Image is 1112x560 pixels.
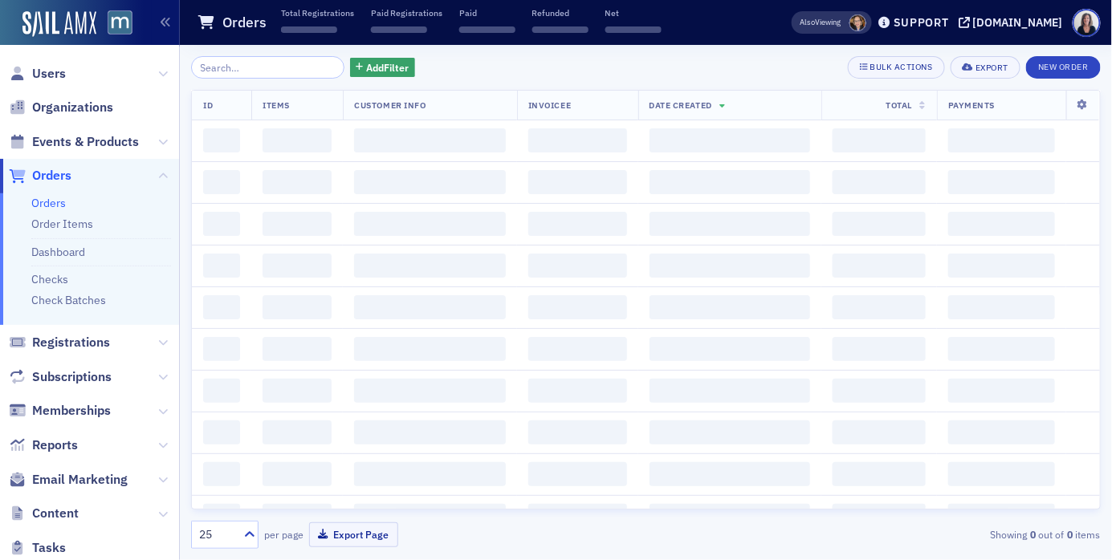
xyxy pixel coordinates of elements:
[264,527,303,542] label: per page
[32,65,66,83] span: Users
[31,217,93,231] a: Order Items
[528,99,571,111] span: Invoicee
[894,15,949,30] div: Support
[809,527,1101,542] div: Showing out of items
[371,7,442,18] p: Paid Registrations
[222,13,267,32] h1: Orders
[650,504,811,528] span: ‌
[528,379,627,403] span: ‌
[263,128,332,152] span: ‌
[650,379,811,403] span: ‌
[833,379,926,403] span: ‌
[886,99,913,111] span: Total
[199,526,234,543] div: 25
[203,337,240,361] span: ‌
[528,504,627,528] span: ‌
[948,254,1055,278] span: ‌
[848,56,945,79] button: Bulk Actions
[650,337,811,361] span: ‌
[309,522,398,547] button: Export Page
[354,212,506,236] span: ‌
[281,7,354,18] p: Total Registrations
[948,379,1055,403] span: ‌
[951,56,1020,79] button: Export
[354,254,506,278] span: ‌
[32,133,139,151] span: Events & Products
[31,272,68,286] a: Checks
[31,196,66,210] a: Orders
[354,379,506,403] span: ‌
[191,56,344,79] input: Search…
[263,295,332,319] span: ‌
[800,17,816,27] div: Also
[32,402,111,420] span: Memberships
[263,254,332,278] span: ‌
[354,337,506,361] span: ‌
[948,337,1055,361] span: ‌
[605,7,662,18] p: Net
[650,254,811,278] span: ‌
[833,337,926,361] span: ‌
[203,295,240,319] span: ‌
[22,11,96,37] img: SailAMX
[948,462,1055,486] span: ‌
[459,7,515,18] p: Paid
[1073,9,1101,37] span: Profile
[650,295,811,319] span: ‌
[263,420,332,444] span: ‌
[833,212,926,236] span: ‌
[948,128,1055,152] span: ‌
[32,436,78,454] span: Reports
[9,402,111,420] a: Memberships
[528,295,627,319] span: ‌
[1065,527,1076,542] strong: 0
[528,420,627,444] span: ‌
[948,295,1055,319] span: ‌
[973,15,1063,30] div: [DOMAIN_NAME]
[354,295,506,319] span: ‌
[650,212,811,236] span: ‌
[9,334,110,351] a: Registrations
[281,26,337,33] span: ‌
[833,170,926,194] span: ‌
[9,65,66,83] a: Users
[108,10,132,35] img: SailAMX
[350,58,416,78] button: AddFilter
[833,128,926,152] span: ‌
[528,462,627,486] span: ‌
[870,63,933,71] div: Bulk Actions
[263,170,332,194] span: ‌
[528,170,627,194] span: ‌
[528,212,627,236] span: ‌
[263,462,332,486] span: ‌
[833,462,926,486] span: ‌
[959,17,1069,28] button: [DOMAIN_NAME]
[263,504,332,528] span: ‌
[976,63,1008,72] div: Export
[833,295,926,319] span: ‌
[354,99,426,111] span: Customer Info
[203,99,213,111] span: ID
[9,167,71,185] a: Orders
[354,504,506,528] span: ‌
[528,337,627,361] span: ‌
[650,128,811,152] span: ‌
[9,505,79,522] a: Content
[9,99,113,116] a: Organizations
[849,14,866,31] span: Michelle Brown
[833,254,926,278] span: ‌
[32,99,113,116] span: Organizations
[366,60,409,75] span: Add Filter
[32,334,110,351] span: Registrations
[650,462,811,486] span: ‌
[354,462,506,486] span: ‌
[354,128,506,152] span: ‌
[650,420,811,444] span: ‌
[203,379,240,403] span: ‌
[948,504,1055,528] span: ‌
[32,505,79,522] span: Content
[203,170,240,194] span: ‌
[263,379,332,403] span: ‌
[32,167,71,185] span: Orders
